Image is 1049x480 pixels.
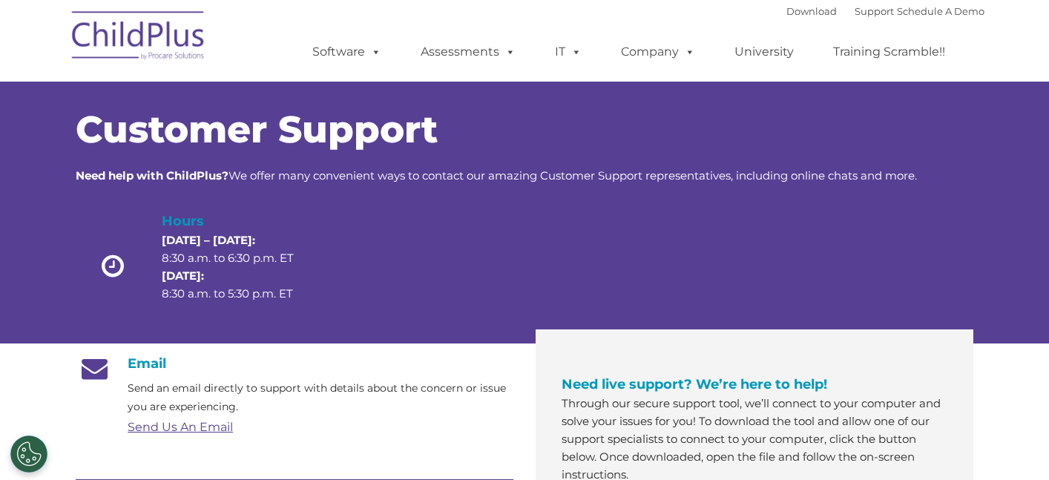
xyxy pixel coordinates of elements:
[720,37,809,67] a: University
[162,231,319,303] p: 8:30 a.m. to 6:30 p.m. ET 8:30 a.m. to 5:30 p.m. ET
[818,37,960,67] a: Training Scramble!!
[162,269,204,283] strong: [DATE]:
[76,355,513,372] h4: Email
[297,37,396,67] a: Software
[855,5,894,17] a: Support
[162,233,255,247] strong: [DATE] – [DATE]:
[65,1,213,75] img: ChildPlus by Procare Solutions
[76,168,228,183] strong: Need help with ChildPlus?
[540,37,596,67] a: IT
[76,107,438,152] span: Customer Support
[606,37,710,67] a: Company
[406,37,530,67] a: Assessments
[128,420,233,434] a: Send Us An Email
[10,435,47,473] button: Cookies Settings
[162,211,319,231] h4: Hours
[76,168,917,183] span: We offer many convenient ways to contact our amazing Customer Support representatives, including ...
[562,376,827,392] span: Need live support? We’re here to help!
[128,379,513,416] p: Send an email directly to support with details about the concern or issue you are experiencing.
[786,5,837,17] a: Download
[897,5,984,17] a: Schedule A Demo
[786,5,984,17] font: |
